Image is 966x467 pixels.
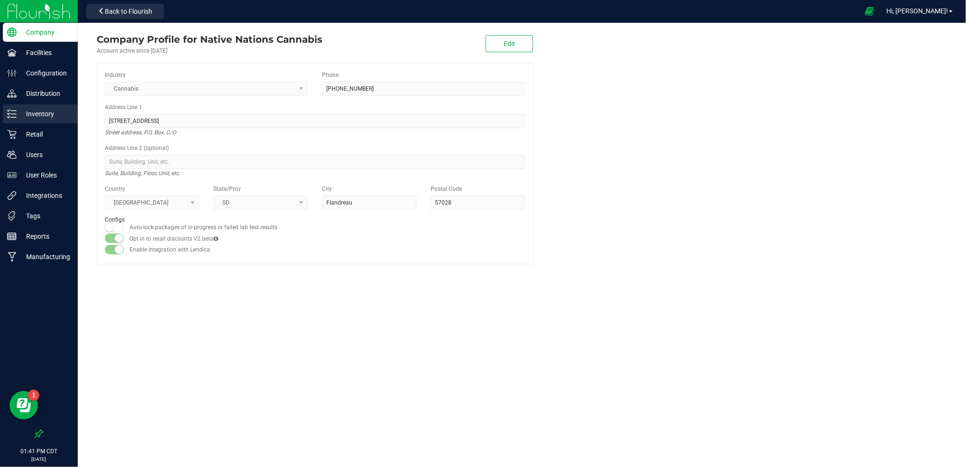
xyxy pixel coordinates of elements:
label: Opt in to retail discounts V2 beta [129,234,218,243]
p: Integrations [17,190,74,201]
p: Company [17,27,74,38]
span: Hi, [PERSON_NAME]! [886,7,948,15]
p: Manufacturing [17,251,74,262]
label: Address Line 1 [105,103,142,112]
h2: Configs [105,217,525,223]
label: Pin the sidebar to full width on large screens [34,429,44,439]
span: Back to Flourish [105,8,152,15]
button: Edit [486,35,533,52]
p: Tags [17,210,74,222]
label: Phone [322,71,339,79]
input: City [322,196,416,210]
inline-svg: Tags [7,211,17,221]
div: Account active since [DATE] [97,47,322,55]
label: Country [105,185,125,193]
input: (123) 456-7890 [322,82,525,96]
p: User Roles [17,169,74,181]
inline-svg: Reports [7,232,17,241]
inline-svg: Users [7,150,17,159]
label: Enable integration with Lendica [129,245,210,254]
input: Suite, Building, Unit, etc. [105,155,525,169]
label: City [322,185,332,193]
div: Native Nations Cannabis [97,32,322,47]
p: 01:41 PM CDT [4,447,74,456]
iframe: Resource center [9,391,38,420]
inline-svg: Manufacturing [7,252,17,262]
span: Open Ecommerce Menu [859,2,880,20]
inline-svg: Facilities [7,48,17,57]
inline-svg: Distribution [7,89,17,98]
p: Configuration [17,67,74,79]
label: State/Prov [213,185,241,193]
inline-svg: Retail [7,130,17,139]
label: Postal Code [431,185,462,193]
p: Reports [17,231,74,242]
label: Industry [105,71,126,79]
inline-svg: Configuration [7,68,17,78]
p: Distribution [17,88,74,99]
p: Inventory [17,108,74,120]
span: Edit [504,40,515,47]
inline-svg: Inventory [7,109,17,119]
p: Users [17,149,74,160]
label: Address Line 2 (optional) [105,144,169,152]
iframe: Resource center unread badge [28,390,39,401]
p: Retail [17,129,74,140]
i: Street address, P.O. Box, C/O [105,127,176,138]
input: Address [105,114,525,128]
label: Auto-lock packages of in-progress or failed lab test results [129,223,277,232]
button: Back to Flourish [86,4,164,19]
inline-svg: Integrations [7,191,17,200]
p: Facilities [17,47,74,58]
input: Postal Code [431,196,525,210]
p: [DATE] [4,456,74,463]
inline-svg: Company [7,28,17,37]
i: Suite, Building, Floor, Unit, etc. [105,168,180,179]
inline-svg: User Roles [7,170,17,180]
